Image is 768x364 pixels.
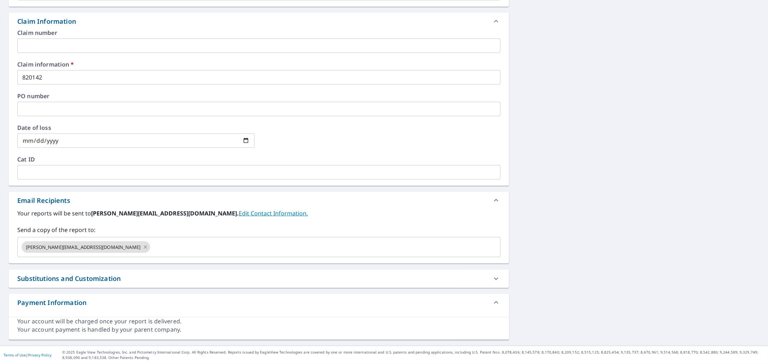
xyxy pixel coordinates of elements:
[17,17,76,26] div: Claim Information
[4,352,26,358] a: Terms of Use
[17,62,500,67] label: Claim information
[9,13,509,30] div: Claim Information
[62,350,764,360] p: © 2025 Eagle View Technologies, Inc. and Pictometry International Corp. All Rights Reserved. Repo...
[17,298,86,308] div: Payment Information
[22,244,145,251] span: [PERSON_NAME][EMAIL_ADDRESS][DOMAIN_NAME]
[17,156,500,162] label: Cat ID
[17,93,500,99] label: PO number
[17,209,500,218] label: Your reports will be sent to
[91,209,239,217] b: [PERSON_NAME][EMAIL_ADDRESS][DOMAIN_NAME].
[9,294,509,311] div: Payment Information
[17,196,70,205] div: Email Recipients
[9,269,509,288] div: Substitutions and Customization
[17,125,255,131] label: Date of loss
[17,30,500,36] label: Claim number
[22,241,150,253] div: [PERSON_NAME][EMAIL_ADDRESS][DOMAIN_NAME]
[17,274,121,283] div: Substitutions and Customization
[4,353,51,357] p: |
[9,192,509,209] div: Email Recipients
[17,226,500,234] label: Send a copy of the report to:
[17,326,500,334] div: Your account payment is handled by your parent company.
[239,209,308,217] a: EditContactInfo
[28,352,51,358] a: Privacy Policy
[17,317,500,326] div: Your account will be charged once your report is delivered.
